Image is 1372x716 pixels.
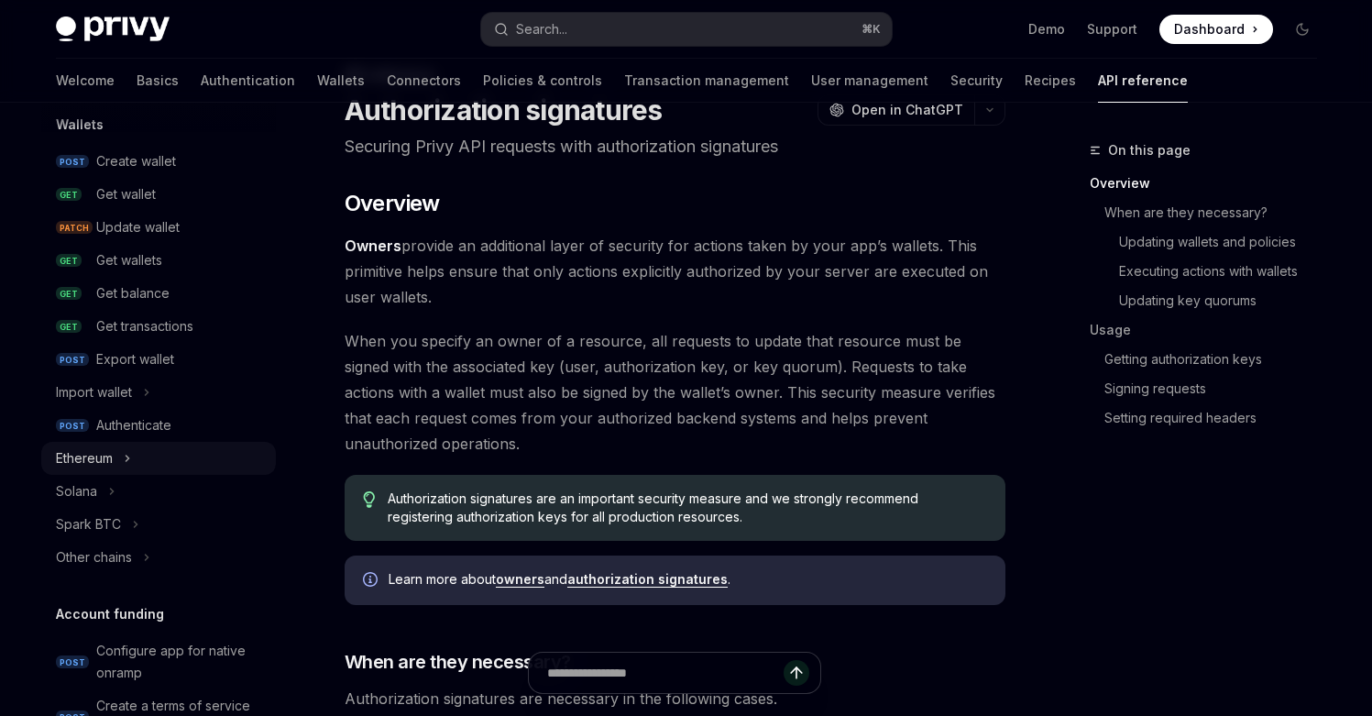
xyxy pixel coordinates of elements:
[41,343,276,376] a: POSTExport wallet
[345,94,663,127] h1: Authorization signatures
[811,59,928,103] a: User management
[137,59,179,103] a: Basics
[96,282,170,304] div: Get balance
[41,244,276,277] a: GETGet wallets
[317,59,365,103] a: Wallets
[624,59,789,103] a: Transaction management
[345,233,1005,310] span: provide an additional layer of security for actions taken by your app’s wallets. This primitive h...
[1090,227,1332,257] a: Updating wallets and policies
[784,660,809,686] button: Send message
[56,381,132,403] div: Import wallet
[1090,198,1332,227] a: When are they necessary?
[41,277,276,310] a: GETGet balance
[56,17,170,42] img: dark logo
[96,640,265,684] div: Configure app for native onramp
[1090,403,1332,433] a: Setting required headers
[96,315,193,337] div: Get transactions
[41,475,276,508] button: Toggle Solana section
[1090,315,1332,345] a: Usage
[516,18,567,40] div: Search...
[56,254,82,268] span: GET
[56,546,132,568] div: Other chains
[363,572,381,590] svg: Info
[1098,59,1188,103] a: API reference
[56,447,113,469] div: Ethereum
[56,155,89,169] span: POST
[56,655,89,669] span: POST
[1028,20,1065,39] a: Demo
[389,570,987,589] span: Learn more about and .
[1159,15,1273,44] a: Dashboard
[41,376,276,409] button: Toggle Import wallet section
[96,348,174,370] div: Export wallet
[56,287,82,301] span: GET
[56,513,121,535] div: Spark BTC
[363,491,376,508] svg: Tip
[41,145,276,178] a: POSTCreate wallet
[96,216,180,238] div: Update wallet
[345,189,440,218] span: Overview
[388,490,986,526] span: Authorization signatures are an important security measure and we strongly recommend registering ...
[201,59,295,103] a: Authentication
[96,150,176,172] div: Create wallet
[481,13,892,46] button: Open search
[567,571,728,588] a: authorization signatures
[1108,139,1191,161] span: On this page
[41,409,276,442] a: POSTAuthenticate
[56,188,82,202] span: GET
[1090,374,1332,403] a: Signing requests
[41,310,276,343] a: GETGet transactions
[1087,20,1137,39] a: Support
[1090,345,1332,374] a: Getting authorization keys
[1090,286,1332,315] a: Updating key quorums
[56,59,115,103] a: Welcome
[387,59,461,103] a: Connectors
[950,59,1003,103] a: Security
[1025,59,1076,103] a: Recipes
[345,134,1005,160] p: Securing Privy API requests with authorization signatures
[56,419,89,433] span: POST
[1090,257,1332,286] a: Executing actions with wallets
[56,353,89,367] span: POST
[56,221,93,235] span: PATCH
[56,603,164,625] h5: Account funding
[818,94,974,126] button: Open in ChatGPT
[483,59,602,103] a: Policies & controls
[345,237,401,256] a: Owners
[1174,20,1245,39] span: Dashboard
[41,508,276,541] button: Toggle Spark BTC section
[56,320,82,334] span: GET
[41,211,276,244] a: PATCHUpdate wallet
[1288,15,1317,44] button: Toggle dark mode
[56,480,97,502] div: Solana
[96,414,171,436] div: Authenticate
[41,541,276,574] button: Toggle Other chains section
[96,183,156,205] div: Get wallet
[496,571,544,588] a: owners
[862,22,881,37] span: ⌘ K
[851,101,963,119] span: Open in ChatGPT
[1090,169,1332,198] a: Overview
[547,653,784,693] input: Ask a question...
[41,634,276,689] a: POSTConfigure app for native onramp
[345,328,1005,457] span: When you specify an owner of a resource, all requests to update that resource must be signed with...
[41,442,276,475] button: Toggle Ethereum section
[41,178,276,211] a: GETGet wallet
[96,249,162,271] div: Get wallets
